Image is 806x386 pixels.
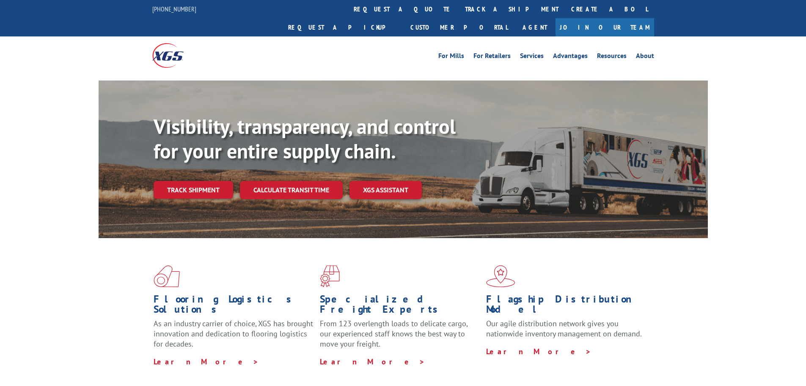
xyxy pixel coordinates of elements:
a: Learn More > [154,357,259,367]
a: For Mills [438,53,464,62]
a: Resources [597,53,627,62]
a: Join Our Team [556,18,654,36]
a: Request a pickup [282,18,404,36]
b: Visibility, transparency, and control for your entire supply chain. [154,113,456,164]
a: Agent [514,18,556,36]
a: Calculate transit time [240,181,343,199]
a: Advantages [553,53,588,62]
span: As an industry carrier of choice, XGS has brought innovation and dedication to flooring logistics... [154,319,313,349]
a: For Retailers [473,53,511,62]
h1: Flooring Logistics Solutions [154,294,314,319]
a: [PHONE_NUMBER] [152,5,196,13]
img: xgs-icon-flagship-distribution-model-red [486,265,515,287]
a: Track shipment [154,181,233,199]
p: From 123 overlength loads to delicate cargo, our experienced staff knows the best way to move you... [320,319,480,356]
a: XGS ASSISTANT [349,181,422,199]
h1: Flagship Distribution Model [486,294,646,319]
span: Our agile distribution network gives you nationwide inventory management on demand. [486,319,642,339]
a: Customer Portal [404,18,514,36]
h1: Specialized Freight Experts [320,294,480,319]
img: xgs-icon-focused-on-flooring-red [320,265,340,287]
a: About [636,53,654,62]
a: Learn More > [486,347,591,356]
img: xgs-icon-total-supply-chain-intelligence-red [154,265,180,287]
a: Services [520,53,544,62]
a: Learn More > [320,357,425,367]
